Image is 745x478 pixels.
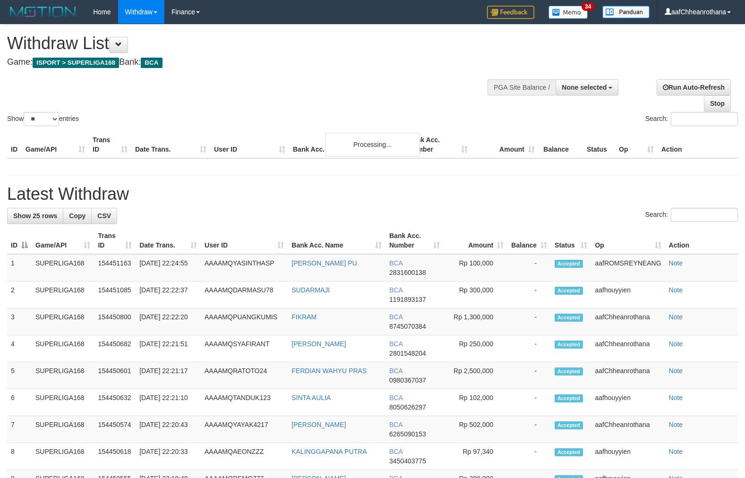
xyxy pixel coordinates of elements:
a: Note [669,367,683,375]
td: 154450618 [94,443,136,470]
th: Bank Acc. Number: activate to sort column ascending [385,227,444,254]
span: BCA [389,259,402,267]
span: Copy 3450403775 to clipboard [389,457,426,465]
td: aafhouyyien [591,282,665,308]
h1: Withdraw List [7,34,487,53]
td: aafChheanrothana [591,335,665,362]
td: SUPERLIGA168 [32,389,94,416]
td: [DATE] 22:21:10 [136,389,201,416]
td: 154450601 [94,362,136,389]
td: - [507,282,551,308]
td: [DATE] 22:24:55 [136,254,201,282]
span: Copy 2831600138 to clipboard [389,269,426,276]
h4: Game: Bank: [7,58,487,67]
input: Search: [671,208,738,222]
td: Rp 100,000 [444,254,507,282]
td: SUPERLIGA168 [32,254,94,282]
td: AAAAMQPUANGKUMIS [201,308,288,335]
td: 7 [7,416,32,443]
td: SUPERLIGA168 [32,335,94,362]
span: ISPORT > SUPERLIGA168 [33,58,119,68]
span: BCA [389,340,402,348]
td: - [507,389,551,416]
td: 154451163 [94,254,136,282]
td: aafhouyyien [591,443,665,470]
span: Accepted [555,260,583,268]
span: BCA [389,313,402,321]
td: Rp 2,500,000 [444,362,507,389]
a: FERDIAN WAHYU PRAS [291,367,367,375]
span: BCA [389,421,402,428]
span: Accepted [555,448,583,456]
a: Show 25 rows [7,208,63,224]
th: Bank Acc. Name [289,131,404,158]
select: Showentries [24,112,59,126]
td: 5 [7,362,32,389]
td: 154450800 [94,308,136,335]
td: Rp 300,000 [444,282,507,308]
span: Copy 2801548204 to clipboard [389,350,426,357]
td: 1 [7,254,32,282]
span: 34 [582,2,594,11]
span: Accepted [555,314,583,322]
a: KALINGGAPANA PUTRA [291,448,367,455]
th: Op: activate to sort column ascending [591,227,665,254]
td: SUPERLIGA168 [32,362,94,389]
span: Copy 8745070384 to clipboard [389,323,426,330]
a: Run Auto-Refresh [657,79,731,95]
img: MOTION_logo.png [7,5,79,19]
td: 154451085 [94,282,136,308]
a: [PERSON_NAME] PU [291,259,357,267]
a: Stop [704,95,731,111]
td: - [507,335,551,362]
a: Note [669,394,683,401]
td: [DATE] 22:22:37 [136,282,201,308]
td: AAAAMQYAYAK4217 [201,416,288,443]
th: User ID: activate to sort column ascending [201,227,288,254]
td: Rp 502,000 [444,416,507,443]
img: Feedback.jpg [487,6,534,19]
th: Balance: activate to sort column ascending [507,227,551,254]
h1: Latest Withdraw [7,185,738,204]
td: SUPERLIGA168 [32,308,94,335]
div: PGA Site Balance / [488,79,556,95]
a: [PERSON_NAME] [291,340,346,348]
a: FIKRAM [291,313,317,321]
th: Date Trans. [131,131,210,158]
span: Accepted [555,341,583,349]
label: Search: [645,112,738,126]
td: AAAAMQYASINTHASP [201,254,288,282]
a: Note [669,259,683,267]
a: SUDARMAJI [291,286,330,294]
a: CSV [91,208,117,224]
td: 6 [7,389,32,416]
td: Rp 102,000 [444,389,507,416]
span: CSV [97,212,111,220]
span: BCA [141,58,162,68]
span: BCA [389,286,402,294]
th: Action [665,227,738,254]
td: 2 [7,282,32,308]
td: - [507,443,551,470]
td: 154450574 [94,416,136,443]
span: Copy 8050626297 to clipboard [389,403,426,411]
td: aafChheanrothana [591,308,665,335]
th: Trans ID [89,131,131,158]
td: [DATE] 22:21:51 [136,335,201,362]
th: Game/API [22,131,89,158]
th: User ID [210,131,289,158]
th: Amount [471,131,539,158]
td: SUPERLIGA168 [32,416,94,443]
span: BCA [389,448,402,455]
th: Status [583,131,615,158]
td: AAAAMQRATOTO24 [201,362,288,389]
th: ID [7,131,22,158]
td: 154450632 [94,389,136,416]
a: Note [669,421,683,428]
span: Copy 0980367037 to clipboard [389,376,426,384]
label: Search: [645,208,738,222]
td: - [507,254,551,282]
span: BCA [389,394,402,401]
a: Note [669,286,683,294]
td: [DATE] 22:20:43 [136,416,201,443]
